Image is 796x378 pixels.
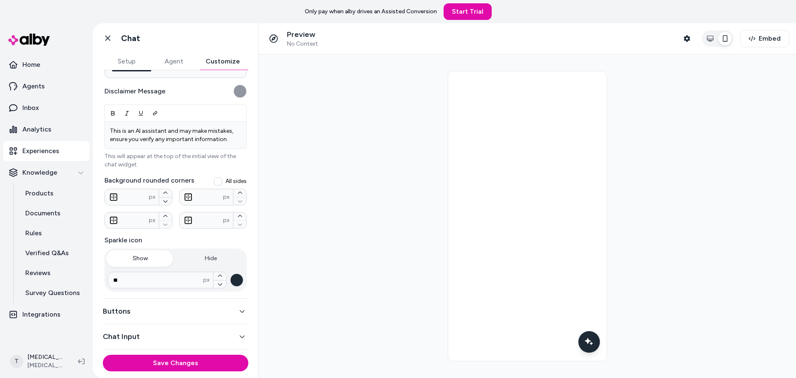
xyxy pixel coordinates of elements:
h1: Chat [121,33,140,44]
span: px [149,216,155,224]
img: alby Logo [8,34,50,46]
span: T [10,355,23,368]
p: Survey Questions [25,288,80,298]
button: Underline (Ctrl+I) [134,106,148,121]
button: Hide [177,250,245,267]
span: Embed [759,34,781,44]
p: Rules [25,228,42,238]
span: All sides [226,177,247,185]
button: Link [148,106,162,121]
a: Verified Q&As [17,243,90,263]
button: Agent [150,53,197,70]
span: [MEDICAL_DATA] Beds Plus [27,361,65,370]
button: Bold (Ctrl+B) [106,106,120,121]
button: Knowledge [3,163,90,183]
p: Knowledge [22,168,57,178]
p: This will appear at the top of the initial view of the chat widget. [104,152,247,169]
a: Inbox [3,98,90,118]
span: px [223,193,230,201]
a: Reviews [17,263,90,283]
button: All sides [214,177,222,185]
a: Home [3,55,90,75]
p: Experiences [22,146,59,156]
button: Setup [103,53,150,70]
p: Analytics [22,124,51,134]
span: No Context [287,40,318,48]
p: Products [25,188,53,198]
a: Integrations [3,305,90,324]
label: Disclaimer Message [104,86,165,96]
p: Integrations [22,310,61,319]
p: Inbox [22,103,39,113]
a: Products [17,183,90,203]
a: Start Trial [444,3,492,20]
p: Preview [287,30,318,39]
span: px [203,276,210,284]
button: Customize [197,53,248,70]
a: Experiences [3,141,90,161]
p: Documents [25,208,61,218]
button: Buttons [103,305,248,317]
a: Documents [17,203,90,223]
span: px [149,193,155,201]
p: Agents [22,81,45,91]
label: Background rounded corners [104,176,247,185]
button: Show [106,250,175,267]
p: Home [22,60,40,70]
p: Reviews [25,268,51,278]
p: This is an AI assistant and may make mistakes, ensure you verify any important information. [110,127,241,144]
label: Sparkle icon [104,235,247,245]
p: Verified Q&As [25,248,69,258]
button: Embed [740,30,789,47]
a: Agents [3,76,90,96]
button: Save Changes [103,355,248,371]
p: [MEDICAL_DATA] Beds Plus Shopify [27,353,65,361]
button: Chat Input [103,331,248,342]
span: px [223,216,230,224]
a: Rules [17,223,90,243]
button: T[MEDICAL_DATA] Beds Plus Shopify[MEDICAL_DATA] Beds Plus [5,348,71,375]
button: Italic (Ctrl+U) [120,106,134,121]
p: Only pay when alby drives an Assisted Conversion [305,7,437,16]
a: Analytics [3,119,90,139]
a: Survey Questions [17,283,90,303]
